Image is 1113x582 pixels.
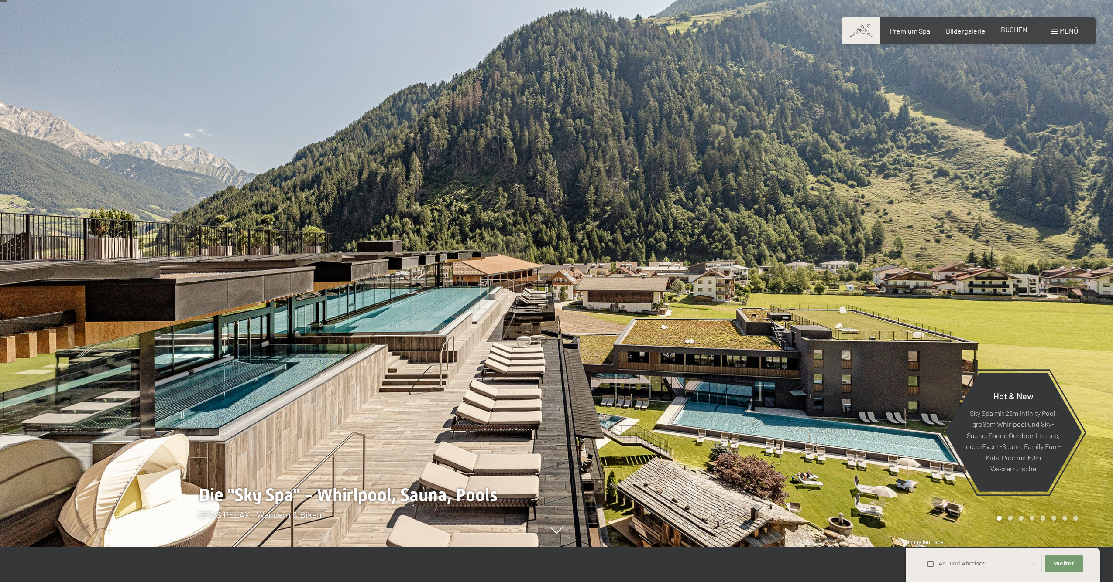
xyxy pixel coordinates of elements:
div: Carousel Pagination [994,516,1078,521]
div: Carousel Page 8 [1073,516,1078,521]
span: Weiter [1054,560,1074,568]
a: Premium Spa [890,27,930,35]
button: Weiter [1045,555,1082,573]
div: Carousel Page 1 (Current Slide) [997,516,1002,521]
a: Bildergalerie [946,27,986,35]
div: Carousel Page 5 [1041,516,1045,521]
span: Schnellanfrage [906,538,944,545]
div: Carousel Page 2 [1008,516,1013,521]
a: BUCHEN [1001,25,1027,34]
div: Carousel Page 4 [1030,516,1034,521]
span: Hot & New [993,390,1034,401]
a: Hot & New Sky Spa mit 23m Infinity Pool, großem Whirlpool und Sky-Sauna, Sauna Outdoor Lounge, ne... [944,372,1082,492]
span: Menü [1060,27,1078,35]
div: Carousel Page 6 [1051,516,1056,521]
p: Sky Spa mit 23m Infinity Pool, großem Whirlpool und Sky-Sauna, Sauna Outdoor Lounge, neue Event-S... [966,407,1061,474]
div: Carousel Page 3 [1019,516,1024,521]
div: Carousel Page 7 [1062,516,1067,521]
